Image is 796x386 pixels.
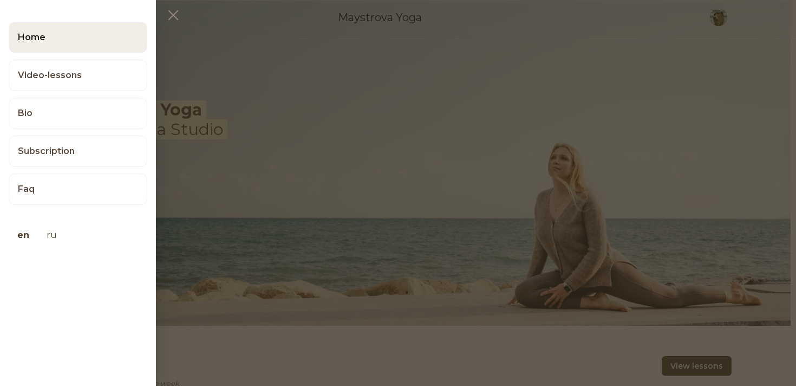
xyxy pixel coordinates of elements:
[9,220,38,250] a: en
[9,173,147,205] a: Faq
[9,98,147,129] a: Bio
[9,136,147,167] a: Subscription
[9,22,147,53] a: Home
[38,220,66,250] a: ru
[9,60,147,91] a: Video-lessons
